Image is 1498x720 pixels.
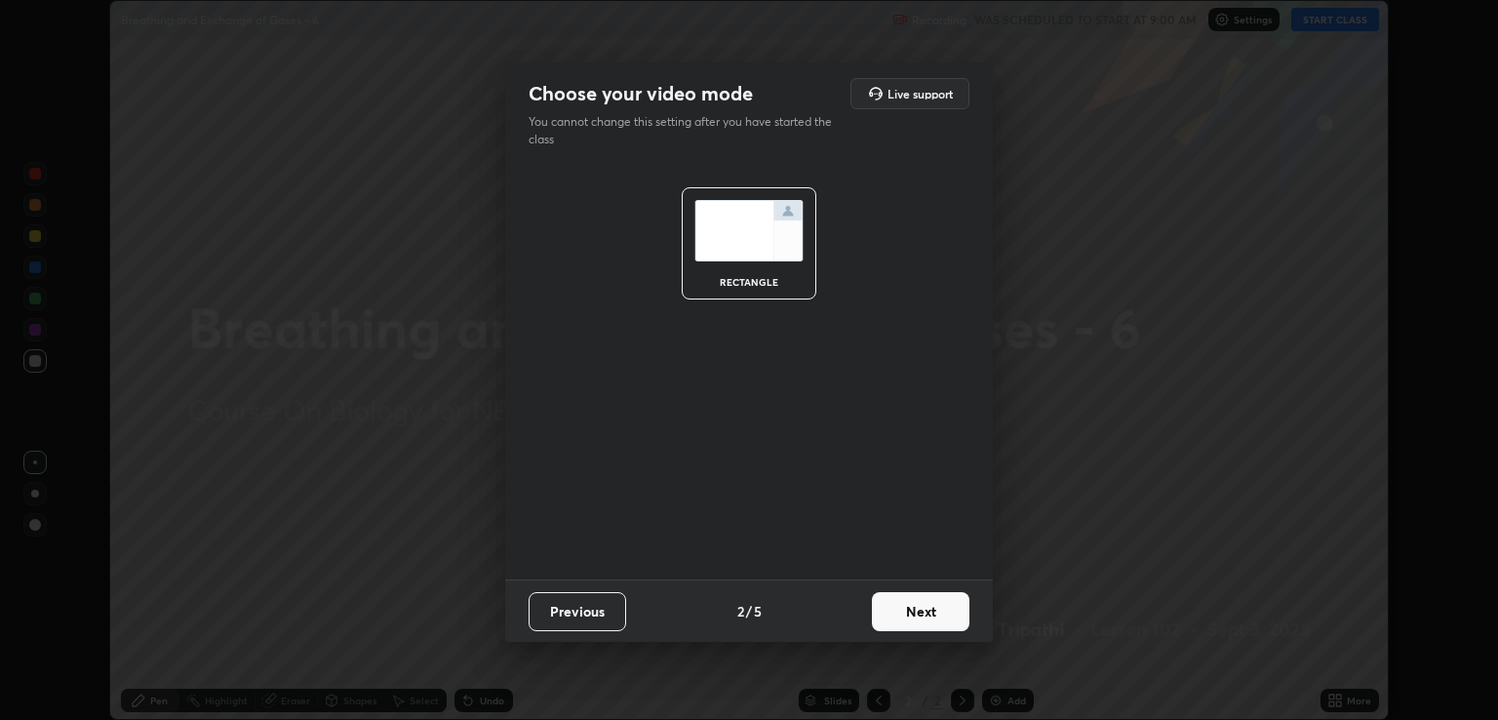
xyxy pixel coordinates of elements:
h4: 2 [737,601,744,621]
h2: Choose your video mode [529,81,753,106]
h5: Live support [887,88,953,100]
button: Previous [529,592,626,631]
img: normalScreenIcon.ae25ed63.svg [694,200,804,261]
h4: 5 [754,601,762,621]
p: You cannot change this setting after you have started the class [529,113,845,148]
h4: / [746,601,752,621]
button: Next [872,592,969,631]
div: rectangle [710,277,788,287]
